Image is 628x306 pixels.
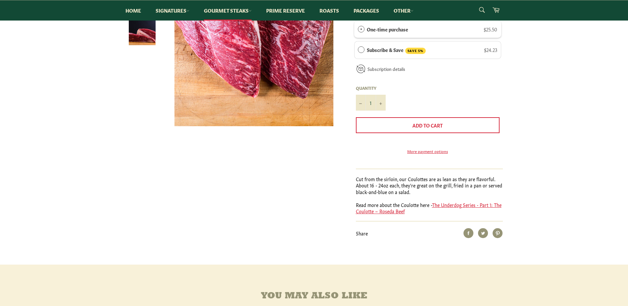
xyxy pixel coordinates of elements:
span: Share [356,230,368,236]
span: Add to Cart [412,122,443,128]
a: Packages [347,0,386,21]
a: More payment options [356,148,500,154]
p: Cut from the sirloin, our Coulottes are as lean as they are flavorful. About 16 - 24oz each, they... [356,176,503,195]
div: One-time purchase [358,25,364,33]
a: Roasts [313,0,346,21]
label: One-time purchase [367,25,408,33]
button: Add to Cart [356,117,500,133]
span: SAVE 5% [405,48,426,54]
div: Subscribe & Save [358,46,364,53]
span: $24.23 [484,46,497,53]
p: Read more about the Coulotte here - [356,202,503,215]
label: Quantity [356,85,386,91]
a: Gourmet Steaks [197,0,258,21]
a: Signatures [149,0,196,21]
label: Subscribe & Save [367,46,426,54]
a: The Underdog Series - Part 1: The Coulotte – Roseda Beef [356,201,502,214]
a: Other [387,0,420,21]
button: Increase item quantity by one [376,95,386,111]
h4: You may also like [125,291,503,301]
span: $25.50 [484,26,497,32]
button: Reduce item quantity by one [356,95,366,111]
a: Home [119,0,148,21]
a: Subscription details [367,66,405,72]
img: Coulotte [129,18,156,45]
a: Prime Reserve [260,0,312,21]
